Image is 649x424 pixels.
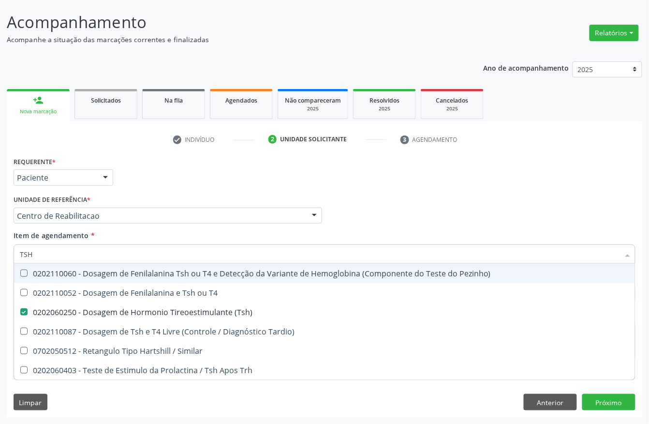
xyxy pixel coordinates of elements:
input: Buscar por procedimentos [20,244,619,264]
button: Relatórios [590,25,639,41]
button: Próximo [582,394,635,410]
span: Item de agendamento [14,231,89,240]
div: Unidade solicitante [280,135,347,144]
label: Unidade de referência [14,193,90,208]
div: 2025 [285,105,341,112]
div: 2 [268,135,277,144]
div: 0202060403 - Teste de Estimulo da Prolactina / Tsh Apos Trh [20,366,629,374]
span: Cancelados [436,96,469,105]
div: Nova marcação [14,108,63,115]
span: Não compareceram [285,96,341,105]
span: Agendados [225,96,257,105]
span: Solicitados [91,96,121,105]
span: Resolvidos [369,96,399,105]
p: Acompanhamento [7,10,452,34]
span: Centro de Reabilitacao [17,211,302,221]
div: 2025 [360,105,409,112]
span: Na fila [164,96,183,105]
div: 0702050512 - Retangulo Tipo Hartshill / Similar [20,347,629,355]
button: Anterior [524,394,577,410]
div: person_add [33,95,44,106]
p: Ano de acompanhamento [484,61,569,74]
div: 0202060250 - Dosagem de Hormonio Tireoestimulante (Tsh) [20,308,629,316]
label: Requerente [14,154,56,169]
div: 2025 [428,105,476,112]
div: 0202110087 - Dosagem de Tsh e T4 Livre (Controle / Diagnóstico Tardio) [20,328,629,335]
p: Acompanhe a situação das marcações correntes e finalizadas [7,34,452,45]
div: 0202110060 - Dosagem de Fenilalanina Tsh ou T4 e Detecção da Variante de Hemoglobina (Componente ... [20,270,629,277]
button: Limpar [14,394,47,410]
span: Paciente [17,173,93,182]
div: 0202110052 - Dosagem de Fenilalanina e Tsh ou T4 [20,289,629,297]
